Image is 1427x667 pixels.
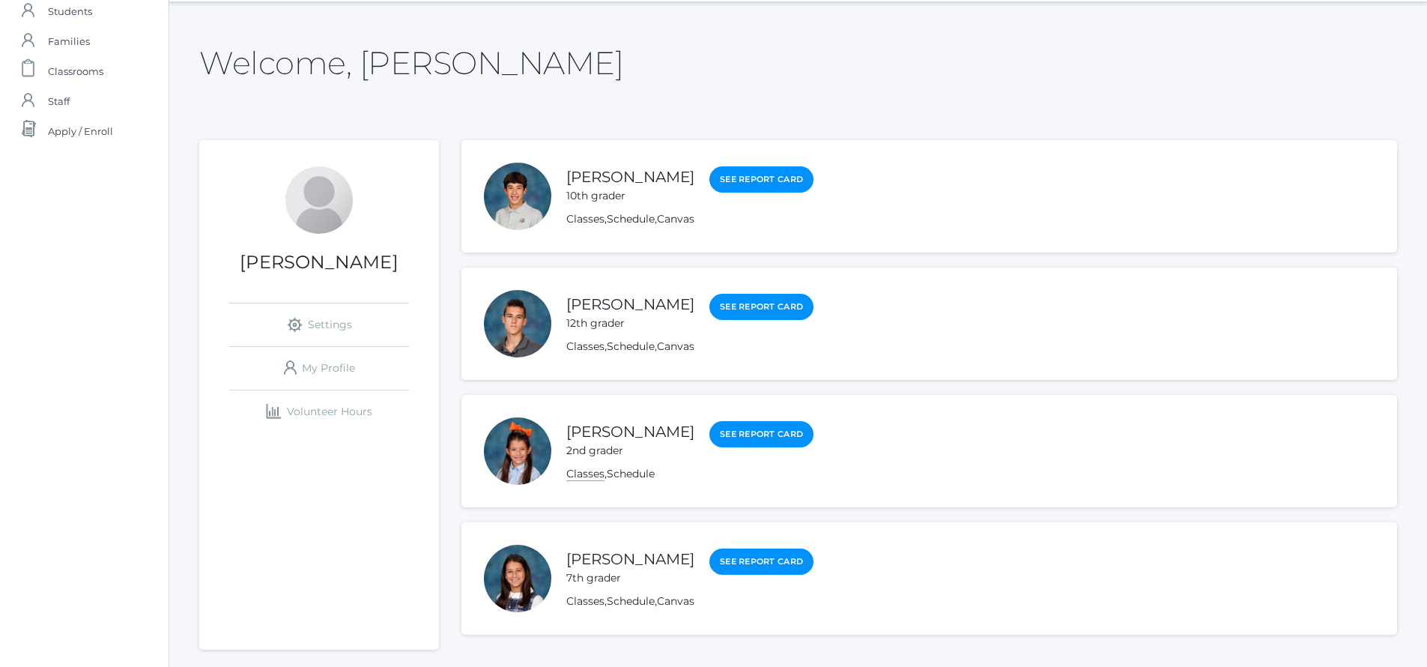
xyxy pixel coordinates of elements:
[566,466,814,482] div: ,
[566,423,694,441] a: [PERSON_NAME]
[709,549,814,575] a: See Report Card
[709,166,814,193] a: See Report Card
[285,166,353,234] div: Vanessa Benson
[484,163,551,230] div: Maximillian Benson
[229,390,409,433] a: Volunteer Hours
[566,211,814,227] div: , ,
[48,26,90,56] span: Families
[229,304,409,346] a: Settings
[484,545,551,612] div: Juliana Benson
[657,212,694,226] a: Canvas
[484,417,551,485] div: Alexandra Benson
[709,294,814,320] a: See Report Card
[657,339,694,353] a: Canvas
[199,46,623,80] h2: Welcome, [PERSON_NAME]
[48,86,70,116] span: Staff
[566,168,694,186] a: [PERSON_NAME]
[566,295,694,313] a: [PERSON_NAME]
[566,550,694,568] a: [PERSON_NAME]
[607,467,655,480] a: Schedule
[566,188,694,204] div: 10th grader
[566,570,694,586] div: 7th grader
[48,56,103,86] span: Classrooms
[566,594,814,609] div: , ,
[709,421,814,447] a: See Report Card
[607,594,655,608] a: Schedule
[484,290,551,357] div: Theodore Benson
[199,253,439,272] h1: [PERSON_NAME]
[229,347,409,390] a: My Profile
[566,467,605,481] a: Classes
[566,339,605,353] a: Classes
[566,212,605,226] a: Classes
[566,339,814,354] div: , ,
[566,594,605,608] a: Classes
[566,316,694,331] div: 12th grader
[566,443,694,459] div: 2nd grader
[607,212,655,226] a: Schedule
[657,594,694,608] a: Canvas
[48,116,113,146] span: Apply / Enroll
[607,339,655,353] a: Schedule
